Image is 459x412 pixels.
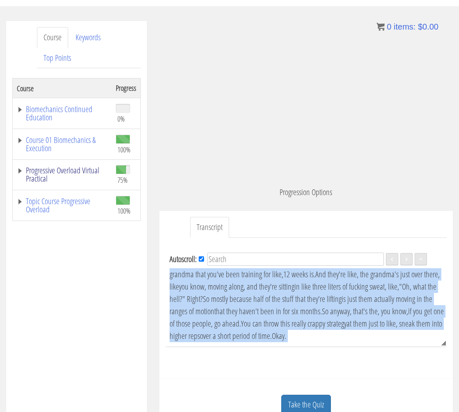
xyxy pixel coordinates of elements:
span: 12 weeks is. [283,269,315,280]
span: 0 [387,22,391,31]
span: "Oh, what the hell?" Right? [170,281,436,304]
span: over a short period of time. [200,330,272,341]
span: is just them actually moving in the ranges of motion [170,293,432,317]
span: 0% [117,114,125,123]
th: Progress [112,78,141,98]
img: icon11.png [376,23,385,31]
a: Progressive Overload Virtual Practical [17,166,108,183]
span: So mostly because half of the stuff that they're lifting [203,293,342,304]
span: at them just to like, sneak them into higher reps [170,318,442,341]
a: Transcript [190,217,229,238]
span: you know, your grandma that you've been training for like, [170,256,443,280]
span: $ [418,22,422,31]
bdi: 0.00 [418,22,438,31]
span: 75% [117,175,128,184]
th: Course [13,78,112,98]
p: Progression Options [159,186,453,198]
input: Search [207,253,383,266]
span: that they haven't been in for six months. [214,306,322,317]
span: You can throw this really crappy strategy [241,318,347,329]
a: Top Points [37,48,78,69]
span: So anyway, that's the, you know, [322,306,408,317]
span: Okay. [272,330,286,341]
a: Keywords [69,27,107,48]
span: items: [394,22,415,31]
span: if you get one of those people, go ahead. [170,306,444,329]
a: Course 01 Biomechanics & Execution [17,136,108,152]
span: in like three liters of fucking sweat, like, [294,281,399,292]
a: 0 items: $0.00 [376,22,438,31]
span: 100% [117,145,131,154]
span: And they're like, the grandma's just over there, like [170,269,440,292]
span: you know, moving along, and they're sitting [179,281,294,292]
a: Topic Course Progressive Overload [17,197,108,214]
a: Biomechanics Continued Education [17,105,108,122]
a: Course [37,27,68,48]
span: 100% [117,206,131,215]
